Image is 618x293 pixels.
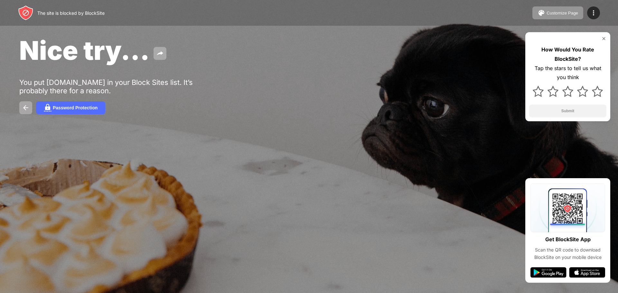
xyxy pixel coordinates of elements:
img: password.svg [44,104,51,112]
div: Scan the QR code to download BlockSite on your mobile device [530,246,605,261]
img: pallet.svg [538,9,545,17]
div: How Would You Rate BlockSite? [529,45,606,64]
img: star.svg [592,86,603,97]
img: back.svg [22,104,30,112]
img: star.svg [533,86,544,97]
img: star.svg [562,86,573,97]
div: Get BlockSite App [545,235,591,244]
img: header-logo.svg [18,5,33,21]
img: rate-us-close.svg [601,36,606,41]
button: Customize Page [532,6,583,19]
div: The site is blocked by BlockSite [37,10,105,16]
div: You put [DOMAIN_NAME] in your Block Sites list. It’s probably there for a reason. [19,78,218,95]
img: star.svg [577,86,588,97]
button: Password Protection [36,101,105,114]
div: Password Protection [53,105,98,110]
img: menu-icon.svg [590,9,597,17]
img: star.svg [548,86,558,97]
div: Tap the stars to tell us what you think [529,64,606,82]
button: Submit [529,105,606,117]
span: Nice try... [19,35,150,66]
div: Customize Page [547,11,578,15]
img: app-store.svg [569,267,605,278]
img: share.svg [156,50,164,57]
img: google-play.svg [530,267,566,278]
img: qrcode.svg [530,183,605,232]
